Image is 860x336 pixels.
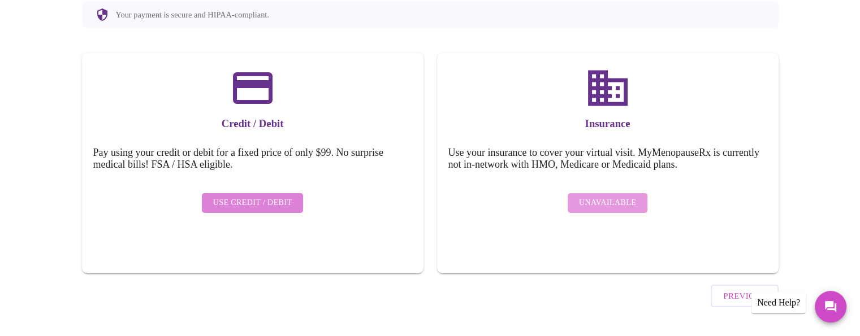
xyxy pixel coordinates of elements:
[116,10,269,20] p: Your payment is secure and HIPAA-compliant.
[448,147,767,171] h5: Use your insurance to cover your virtual visit. MyMenopauseRx is currently not in-network with HM...
[93,117,412,130] h3: Credit / Debit
[202,193,304,213] button: Use Credit / Debit
[711,285,778,307] button: Previous
[213,196,292,210] span: Use Credit / Debit
[815,291,846,322] button: Messages
[93,147,412,171] h5: Pay using your credit or debit for a fixed price of only $99. No surprise medical bills! FSA / HS...
[723,289,766,303] span: Previous
[751,292,806,313] div: Need Help?
[448,117,767,130] h3: Insurance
